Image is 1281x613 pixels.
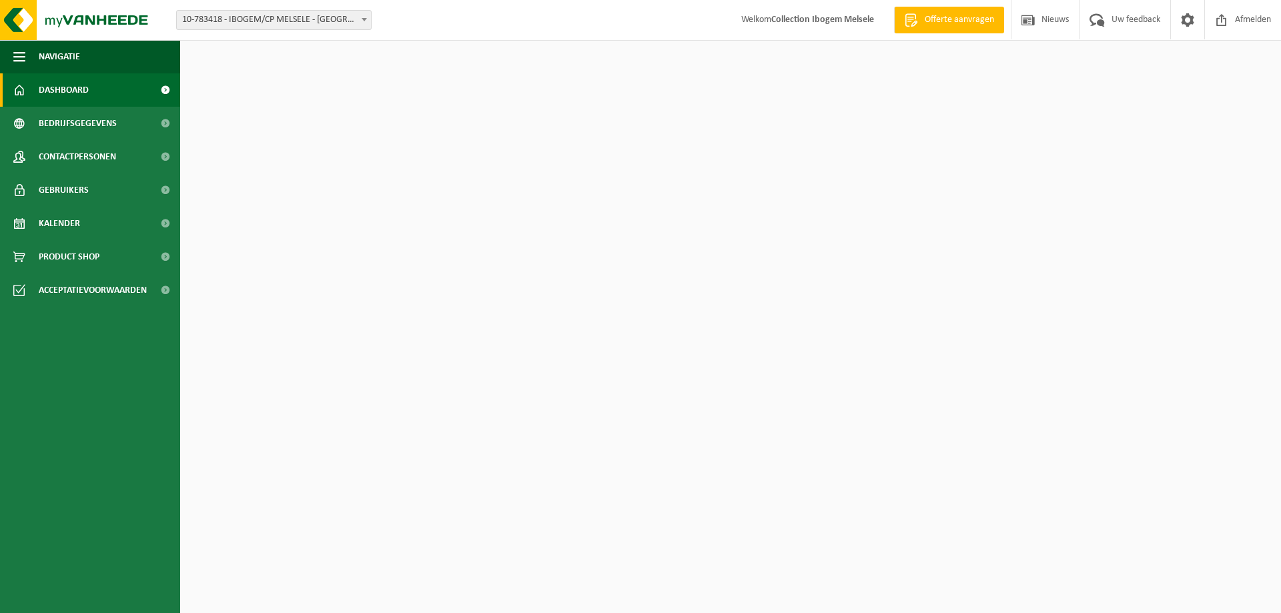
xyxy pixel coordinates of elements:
span: Kalender [39,207,80,240]
span: Navigatie [39,40,80,73]
span: Acceptatievoorwaarden [39,273,147,307]
span: Offerte aanvragen [921,13,997,27]
span: 10-783418 - IBOGEM/CP MELSELE - MELSELE [177,11,371,29]
span: Dashboard [39,73,89,107]
span: Contactpersonen [39,140,116,173]
span: 10-783418 - IBOGEM/CP MELSELE - MELSELE [176,10,372,30]
span: Product Shop [39,240,99,273]
strong: Collection Ibogem Melsele [771,15,874,25]
a: Offerte aanvragen [894,7,1004,33]
span: Gebruikers [39,173,89,207]
span: Bedrijfsgegevens [39,107,117,140]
